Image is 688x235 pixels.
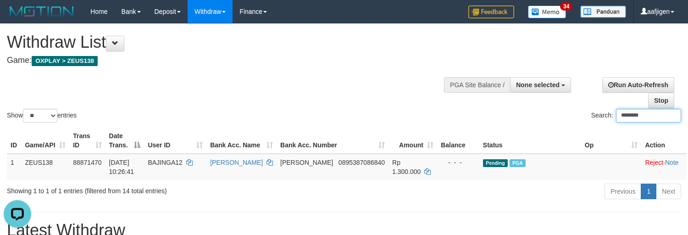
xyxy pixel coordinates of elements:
img: Feedback.jpg [468,6,514,18]
span: 34 [560,2,572,11]
td: · [641,154,687,180]
span: Rp 1.300.000 [392,159,421,175]
th: Action [641,128,687,154]
span: 88871470 [73,159,101,166]
th: Date Trans.: activate to sort column descending [105,128,144,154]
span: [DATE] 10:26:41 [109,159,134,175]
th: Balance [437,128,479,154]
label: Search: [591,109,681,123]
td: ZEUS138 [21,154,69,180]
th: Bank Acc. Name: activate to sort column ascending [206,128,277,154]
label: Show entries [7,109,77,123]
span: Copy 0895387086840 to clipboard [338,159,385,166]
th: Status [479,128,581,154]
select: Showentries [23,109,57,123]
span: BAJINGA12 [148,159,182,166]
th: Op: activate to sort column ascending [581,128,642,154]
a: Reject [645,159,663,166]
th: Bank Acc. Number: activate to sort column ascending [277,128,388,154]
span: None selected [516,81,560,89]
div: PGA Site Balance / [444,77,510,93]
button: None selected [510,77,571,93]
a: 1 [641,184,656,199]
a: Stop [648,93,674,108]
a: Note [665,159,679,166]
a: [PERSON_NAME] [210,159,263,166]
div: - - - [441,158,476,167]
span: Pending [483,159,508,167]
img: panduan.png [580,6,626,18]
a: Run Auto-Refresh [602,77,674,93]
input: Search: [616,109,681,123]
td: 1 [7,154,21,180]
th: Trans ID: activate to sort column ascending [69,128,105,154]
h1: Withdraw List [7,33,449,51]
img: Button%20Memo.svg [528,6,566,18]
a: Next [656,184,681,199]
th: Game/API: activate to sort column ascending [21,128,69,154]
img: MOTION_logo.png [7,5,77,18]
th: ID [7,128,21,154]
a: Previous [605,184,641,199]
span: Marked by aafsolysreylen [510,159,526,167]
h4: Game: [7,56,449,65]
span: OXPLAY > ZEUS138 [32,56,98,66]
button: Open LiveChat chat widget [4,4,31,31]
th: User ID: activate to sort column ascending [144,128,206,154]
div: Showing 1 to 1 of 1 entries (filtered from 14 total entries) [7,183,280,196]
span: [PERSON_NAME] [280,159,333,166]
th: Amount: activate to sort column ascending [388,128,437,154]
